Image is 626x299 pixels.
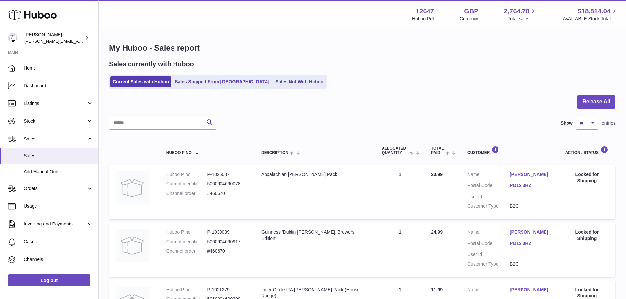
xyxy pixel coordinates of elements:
div: Action / Status [565,146,609,155]
span: Usage [24,203,93,209]
span: Dashboard [24,83,93,89]
div: [PERSON_NAME] [24,32,83,44]
a: [PERSON_NAME] [510,229,552,235]
strong: 12647 [416,7,434,16]
a: [PERSON_NAME] [510,171,552,178]
a: Current Sales with Huboo [110,76,171,87]
dt: Postal Code [467,240,510,248]
dt: User Id [467,194,510,200]
a: PO12 3HZ [510,240,552,246]
dd: B2C [510,261,552,267]
dt: Postal Code [467,182,510,190]
span: Total paid [431,146,444,155]
dd: B2C [510,203,552,209]
span: Invoicing and Payments [24,221,86,227]
a: 518,814.04 AVAILABLE Stock Total [563,7,618,22]
span: Total sales [508,16,537,22]
span: Listings [24,100,86,107]
td: 1 [375,223,425,277]
span: [PERSON_NAME][EMAIL_ADDRESS][PERSON_NAME][DOMAIN_NAME] [24,38,167,44]
dd: P-1025087 [207,171,248,178]
img: peter@pinter.co.uk [8,33,18,43]
span: 11.99 [431,287,443,292]
div: Appalachian [PERSON_NAME] Pack [261,171,369,178]
h1: My Huboo - Sales report [109,43,615,53]
dt: Name [467,229,510,237]
a: Sales Shipped From [GEOGRAPHIC_DATA] [173,76,272,87]
a: [PERSON_NAME] [510,287,552,293]
dt: Name [467,171,510,179]
span: 23.99 [431,172,443,177]
span: ALLOCATED Quantity [382,146,408,155]
dt: Channel order [166,190,207,197]
dd: P-1039039 [207,229,248,235]
dd: P-1021279 [207,287,248,293]
div: Guinness 'Dublin [PERSON_NAME], Brewers Edition' [261,229,369,242]
h2: Sales currently with Huboo [109,60,194,69]
span: 24.99 [431,229,443,235]
img: no-photo.jpg [116,171,149,204]
dt: Huboo P no [166,229,207,235]
dt: Current identifier [166,181,207,187]
a: Log out [8,274,90,286]
span: Add Manual Order [24,169,93,175]
img: no-photo.jpg [116,229,149,262]
span: Cases [24,239,93,245]
td: 1 [375,165,425,219]
dt: Huboo P no [166,287,207,293]
div: Locked for Shipping [565,171,609,184]
a: Sales Not With Huboo [273,76,326,87]
span: Home [24,65,93,71]
dt: Customer Type [467,261,510,267]
dt: Customer Type [467,203,510,209]
span: Sales [24,153,93,159]
dd: 5060904690917 [207,239,248,245]
div: Customer [467,146,552,155]
a: PO12 3HZ [510,182,552,189]
span: Huboo P no [166,151,192,155]
dt: Channel order [166,248,207,254]
span: AVAILABLE Stock Total [563,16,618,22]
dd: #460670 [207,248,248,254]
span: entries [602,120,615,126]
div: Locked for Shipping [565,229,609,242]
span: Sales [24,136,86,142]
a: 2,764.70 Total sales [504,7,537,22]
span: 518,814.04 [578,7,611,16]
strong: GBP [464,7,478,16]
div: Currency [460,16,478,22]
dt: Name [467,287,510,295]
dt: Huboo P no [166,171,207,178]
span: Orders [24,185,86,192]
div: Huboo Ref [412,16,434,22]
span: Description [261,151,288,155]
span: Channels [24,256,93,263]
button: Release All [577,95,615,109]
span: 2,764.70 [504,7,530,16]
label: Show [561,120,573,126]
dd: 5060904690078 [207,181,248,187]
dt: User Id [467,251,510,258]
dt: Current identifier [166,239,207,245]
span: Stock [24,118,86,124]
dd: #460670 [207,190,248,197]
